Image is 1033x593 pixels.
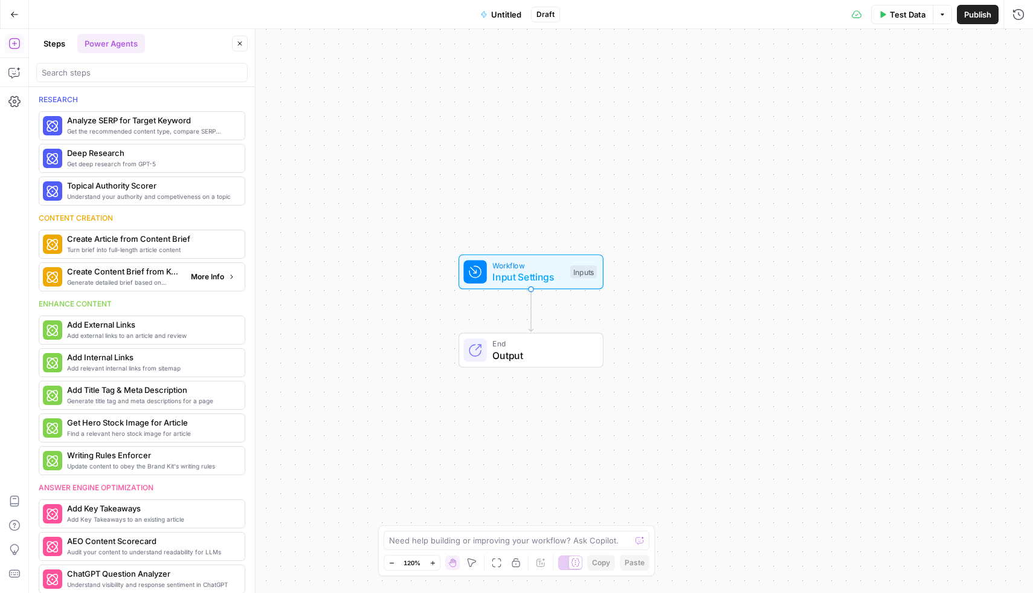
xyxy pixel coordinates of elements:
[67,514,235,524] span: Add Key Takeaways to an existing article
[67,126,235,136] span: Get the recommended content type, compare SERP headers, and analyze SERP patterns
[67,319,235,331] span: Add External Links
[39,94,245,105] div: Research
[67,429,235,438] span: Find a relevant hero stock image for article
[67,535,235,547] span: AEO Content Scorecard
[957,5,999,24] button: Publish
[67,384,235,396] span: Add Title Tag & Meta Description
[890,8,925,21] span: Test Data
[67,114,235,126] span: Analyze SERP for Target Keyword
[587,555,615,571] button: Copy
[419,333,643,368] div: EndOutput
[964,8,991,21] span: Publish
[492,338,591,349] span: End
[67,351,235,363] span: Add Internal Links
[592,557,610,568] span: Copy
[67,416,235,429] span: Get Hero Stock Image for Article
[871,5,933,24] button: Test Data
[67,547,235,557] span: Audit your content to understand readability for LLMs
[419,254,643,290] div: WorkflowInput SettingsInputs
[67,449,235,461] span: Writing Rules Enforcer
[570,265,597,279] div: Inputs
[67,265,181,277] span: Create Content Brief from Keyword
[529,290,533,332] g: Edge from start to end
[67,461,235,471] span: Update content to obey the Brand Kit's writing rules
[625,557,645,568] span: Paste
[620,555,649,571] button: Paste
[67,331,235,340] span: Add external links to an article and review
[36,34,72,53] button: Steps
[39,482,245,493] div: Answer engine optimization
[39,213,245,224] div: Content creation
[67,580,235,589] span: Understand visibility and response sentiment in ChatGPT
[67,147,235,159] span: Deep Research
[77,34,145,53] button: Power Agents
[67,502,235,514] span: Add Key Takeaways
[492,259,564,271] span: Workflow
[39,299,245,309] div: Enhance content
[67,277,181,287] span: Generate detailed brief based on keyword research
[67,233,235,245] span: Create Article from Content Brief
[67,180,235,192] span: Topical Authority Scorer
[492,270,564,284] span: Input Settings
[42,66,242,79] input: Search steps
[67,363,235,373] span: Add relevant internal links from sitemap
[536,9,555,20] span: Draft
[67,396,235,406] span: Generate title tag and meta descriptions for a page
[473,5,529,24] button: Untitled
[492,348,591,363] span: Output
[67,159,235,169] span: Get deep research from GPT-5
[67,568,235,580] span: ChatGPT Question Analyzer
[491,8,521,21] span: Untitled
[67,192,235,201] span: Understand your authority and competiveness on a topic
[191,271,224,282] span: More Info
[186,269,240,285] button: More Info
[67,245,235,254] span: Turn brief into full-length article content
[404,558,420,568] span: 120%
